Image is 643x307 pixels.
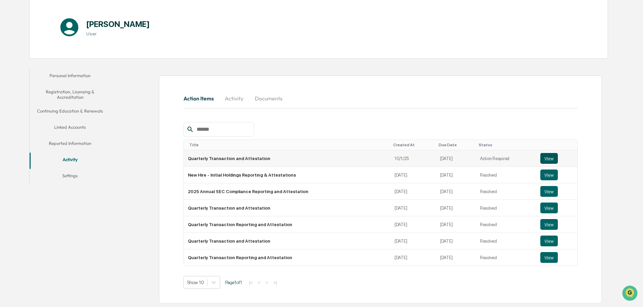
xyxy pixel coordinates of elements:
[436,216,476,233] td: [DATE]
[49,86,54,91] div: 🗄️
[4,95,45,107] a: 🔎Data Lookup
[540,186,573,197] a: View
[391,167,436,183] td: [DATE]
[46,82,86,94] a: 🗄️Attestations
[249,90,288,106] button: Documents
[271,280,279,285] button: >|
[393,143,433,147] div: Toggle SortBy
[7,14,123,25] p: How can we help?
[436,167,476,183] td: [DATE]
[540,252,558,263] button: View
[436,200,476,216] td: [DATE]
[56,85,83,92] span: Attestations
[621,285,640,303] iframe: Open customer support
[476,183,536,200] td: Resolved
[540,203,573,213] a: View
[47,114,81,119] a: Powered byPylon
[30,120,110,136] button: Linked Accounts
[391,216,436,233] td: [DATE]
[23,52,110,58] div: Start new chat
[542,143,575,147] div: Toggle SortBy
[540,219,573,230] a: View
[184,216,391,233] td: Quarterly Transaction Reporting and Attestation
[7,86,12,91] div: 🖐️
[13,98,42,104] span: Data Lookup
[7,98,12,104] div: 🔎
[86,19,150,29] h1: [PERSON_NAME]
[30,69,110,85] button: Personal Information
[114,54,123,62] button: Start new chat
[184,150,391,167] td: Quarterly Transaction and Attestation
[86,31,150,36] h3: User
[184,249,391,266] td: Quarterly Transaction Reporting and Attestation
[23,58,85,64] div: We're available if you need us!
[476,249,536,266] td: Resolved
[439,143,473,147] div: Toggle SortBy
[184,183,391,200] td: 2025 Annual SEC Compliance Reporting and Attestation
[436,249,476,266] td: [DATE]
[67,114,81,119] span: Pylon
[30,104,110,120] button: Continuing Education & Renewals
[540,236,573,246] a: View
[4,82,46,94] a: 🖐️Preclearance
[7,52,19,64] img: 1746055101610-c473b297-6a78-478c-a979-82029cc54cd1
[247,280,255,285] button: |<
[183,90,219,106] button: Action Items
[30,69,110,185] div: secondary tabs example
[391,200,436,216] td: [DATE]
[540,170,573,180] a: View
[479,143,534,147] div: Toggle SortBy
[183,90,578,106] div: secondary tabs example
[13,85,43,92] span: Preclearance
[540,153,558,164] button: View
[30,85,110,104] button: Registration, Licensing & Accreditation
[264,280,270,285] button: >
[540,252,573,263] a: View
[436,183,476,200] td: [DATE]
[256,280,263,285] button: <
[219,90,249,106] button: Activity
[184,167,391,183] td: New Hire - Initial Holdings Reporting & Attestations
[436,233,476,249] td: [DATE]
[30,169,110,185] button: Settings
[189,143,388,147] div: Toggle SortBy
[391,249,436,266] td: [DATE]
[225,280,242,285] span: Page 1 of 1
[391,233,436,249] td: [DATE]
[540,219,558,230] button: View
[476,150,536,167] td: Action Required
[184,233,391,249] td: Quarterly Transaction and Attestation
[540,203,558,213] button: View
[476,167,536,183] td: Resolved
[476,216,536,233] td: Resolved
[391,150,436,167] td: 10/1/25
[540,170,558,180] button: View
[540,236,558,246] button: View
[30,153,110,169] button: Activity
[476,233,536,249] td: Resolved
[391,183,436,200] td: [DATE]
[184,200,391,216] td: Quarterly Transaction and Attestation
[30,136,110,153] button: Reported Information
[540,153,573,164] a: View
[436,150,476,167] td: [DATE]
[476,200,536,216] td: Resolved
[540,186,558,197] button: View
